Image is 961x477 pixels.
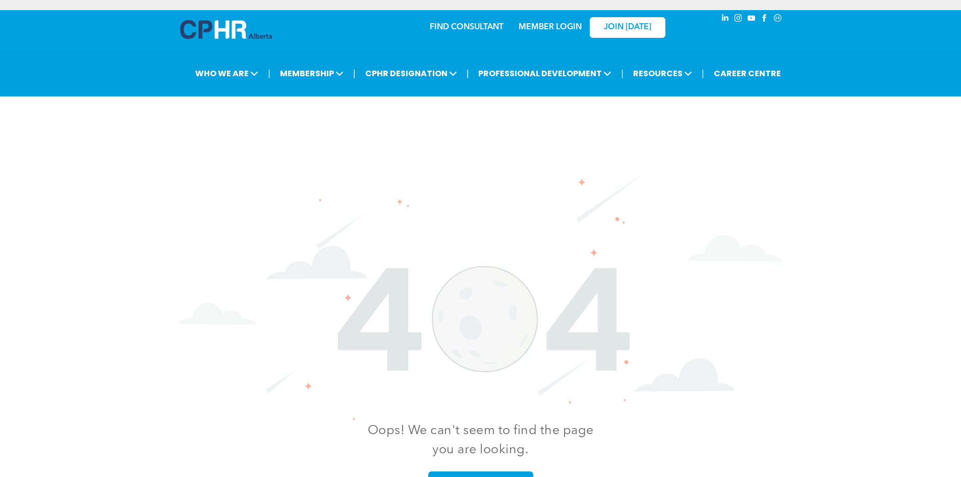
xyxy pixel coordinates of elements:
[746,13,757,26] a: youtube
[621,63,624,84] li: |
[772,13,783,26] a: Social network
[362,64,460,83] span: CPHR DESIGNATION
[192,64,261,83] span: WHO WE ARE
[590,17,665,38] a: JOIN [DATE]
[711,64,784,83] a: CAREER CENTRE
[519,23,582,31] a: MEMBER LOGIN
[368,425,594,456] span: Oops! We can't seem to find the page you are looking.
[180,20,272,39] img: A blue and white logo for cp alberta
[268,63,270,84] li: |
[630,64,695,83] span: RESOURCES
[467,63,469,84] li: |
[353,63,356,84] li: |
[733,13,744,26] a: instagram
[178,172,783,420] img: The number 404 is surrounded by clouds and stars on a white background.
[759,13,770,26] a: facebook
[475,64,614,83] span: PROFESSIONAL DEVELOPMENT
[720,13,731,26] a: linkedin
[702,63,704,84] li: |
[430,23,503,31] a: FIND CONSULTANT
[604,23,651,32] span: JOIN [DATE]
[277,64,347,83] span: MEMBERSHIP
